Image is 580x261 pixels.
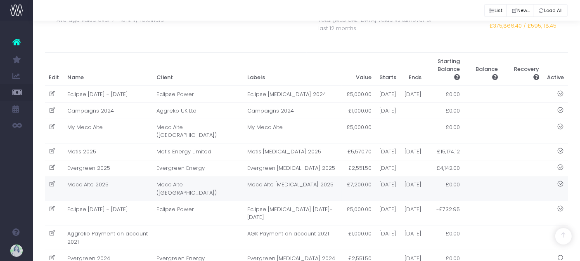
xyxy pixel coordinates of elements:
td: Eclipse [DATE] - [DATE] [63,201,152,226]
td: Aggreko Payment on account 2021 [63,226,152,250]
button: List [484,4,507,17]
td: Mecc Alte 2025 [63,176,152,201]
td: [DATE] [400,201,426,226]
th: Active [543,53,568,86]
td: £1,000.00 [342,226,376,250]
td: £15,174.12 [425,143,464,160]
td: £1,000.00 [342,103,376,119]
td: Campaigns 2024 [63,103,152,119]
td: My Mecc Alte [243,119,342,144]
td: £5,000.00 [342,201,376,226]
td: Eclipse Power [152,201,243,226]
td: Metis 2025 [63,143,152,160]
th: Edit [45,53,64,86]
td: Eclipse [MEDICAL_DATA] 2024 [243,86,342,103]
td: £0.00 [425,103,464,119]
td: Campaigns 2024 [243,103,342,119]
td: [DATE] [375,103,400,119]
td: £0.00 [425,119,464,144]
td: [DATE] [375,86,400,103]
th: Name [63,53,152,86]
span: £375,866.40 / £595,118.45 [490,22,556,30]
td: [DATE] [375,160,400,176]
td: [DATE] [375,143,400,160]
td: Eclipse [MEDICAL_DATA] [DATE]-[DATE] [243,201,342,226]
td: Eclipse Power [152,86,243,103]
td: [DATE] [400,226,426,250]
td: Metis Energy Limited [152,143,243,160]
img: images/default_profile_image.png [10,245,23,257]
th: Starts [375,53,400,86]
th: Recovery [502,53,543,86]
th: Client [152,53,243,86]
th: Balance [464,53,502,86]
td: Evergreen Energy [152,160,243,176]
td: £0.00 [425,176,464,201]
td: £0.00 [425,86,464,103]
td: [DATE] [400,176,426,201]
td: [DATE] [375,201,400,226]
th: Starting Balance [425,53,464,86]
td: [DATE] [375,176,400,201]
td: -£732.95 [425,201,464,226]
th: Labels [243,53,342,86]
button: Load All [534,4,568,17]
td: Mecc Alte [MEDICAL_DATA] 2025 [243,176,342,201]
td: Evergreen [MEDICAL_DATA] 2025 [243,160,342,176]
td: Mecc Alte ([GEOGRAPHIC_DATA]) [152,176,243,201]
td: £5,000.00 [342,119,376,144]
td: Metis [MEDICAL_DATA] 2025 [243,143,342,160]
td: AGK Payment on account 2021 [243,226,342,250]
button: New... [507,4,534,17]
td: £5,000.00 [342,86,376,103]
td: Eclipse [DATE] - [DATE] [63,86,152,103]
td: [DATE] [375,226,400,250]
td: Aggreko UK Ltd [152,103,243,119]
td: £2,551.50 [342,160,376,176]
td: [DATE] [400,86,426,103]
td: My Mecc Alte [63,119,152,144]
td: £4,142.00 [425,160,464,176]
th: Ends [400,53,426,86]
td: £7,200.00 [342,176,376,201]
th: Value [342,53,376,86]
td: [DATE] [400,143,426,160]
td: £0.00 [425,226,464,250]
td: £5,570.70 [342,143,376,160]
td: Evergreen 2025 [63,160,152,176]
span: Total [MEDICAL_DATA] value vs turnover of last 12 months. [318,16,437,32]
td: Mecc Alte ([GEOGRAPHIC_DATA]) [152,119,243,144]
